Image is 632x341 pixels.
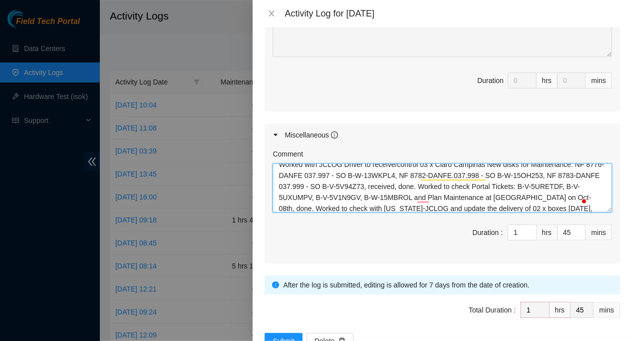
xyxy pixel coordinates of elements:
[469,304,516,315] div: Total Duration :
[537,72,558,88] div: hrs
[273,132,279,138] span: caret-right
[477,75,504,86] div: Duration
[537,224,558,240] div: hrs
[285,8,620,19] div: Activity Log for [DATE]
[273,8,612,57] textarea: Comment
[273,148,303,159] label: Comment
[331,131,338,138] span: info-circle
[550,302,571,318] div: hrs
[285,129,338,140] div: Miscellaneous
[265,9,279,18] button: Close
[265,123,620,146] div: Miscellaneous info-circle
[273,163,612,212] textarea: To enrich screen reader interactions, please activate Accessibility in Grammarly extension settings
[472,227,503,238] div: Duration :
[272,281,279,288] span: info-circle
[586,224,612,240] div: mins
[268,9,276,17] span: close
[283,279,613,290] div: After the log is submitted, editing is allowed for 7 days from the date of creation.
[586,72,612,88] div: mins
[594,302,620,318] div: mins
